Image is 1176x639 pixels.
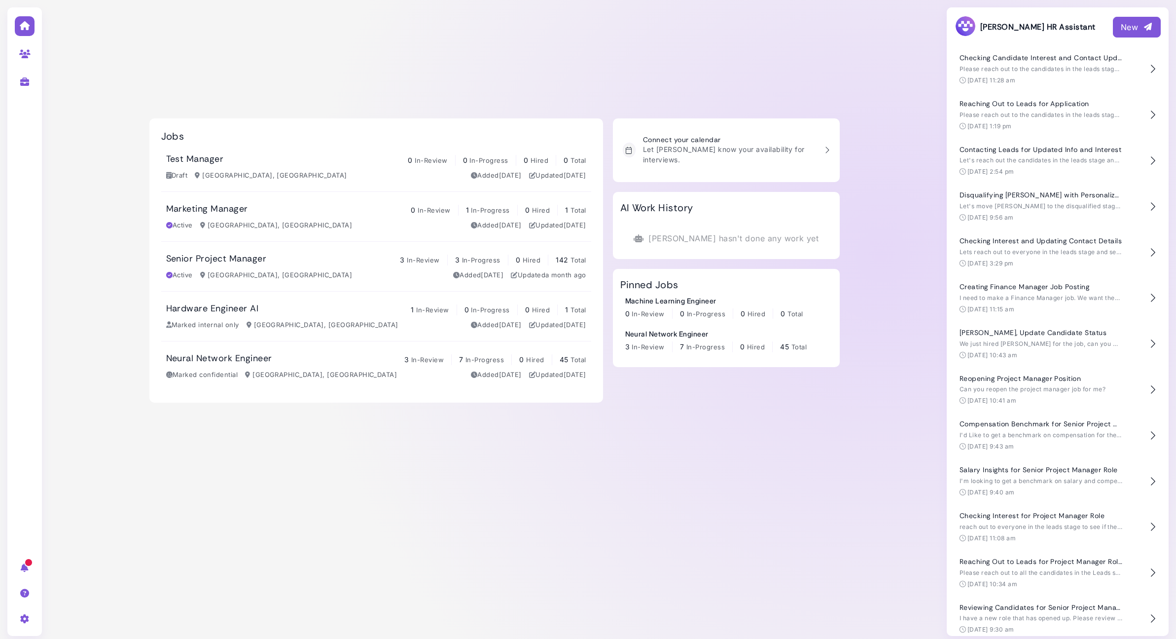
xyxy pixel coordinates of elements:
[523,256,540,264] span: Hired
[462,256,500,264] span: In-Progress
[531,156,548,164] span: Hired
[570,306,586,314] span: Total
[960,603,1122,612] h4: Reviewing Candidates for Senior Project Manager Role
[570,356,586,364] span: Total
[625,296,803,319] a: Machine Learning Engineer 0 In-Review 0 In-Progress 0 Hired 0 Total
[245,370,397,380] div: [GEOGRAPHIC_DATA], [GEOGRAPHIC_DATA]
[415,156,447,164] span: In-Review
[618,131,835,170] a: Connect your calendar Let [PERSON_NAME] know your availability for interviews.
[166,254,267,264] h3: Senior Project Manager
[481,271,503,279] time: Jan 27, 2025
[247,320,398,330] div: [GEOGRAPHIC_DATA], [GEOGRAPHIC_DATA]
[166,270,193,280] div: Active
[560,355,569,364] span: 45
[529,320,586,330] div: Updated
[955,504,1161,550] button: Checking Interest for Project Manager Role reach out to everyone in the leads stage to see if the...
[740,342,745,351] span: 0
[499,171,522,179] time: Aug 20, 2025
[967,76,1015,84] time: [DATE] 11:28 am
[455,256,460,264] span: 3
[416,306,449,314] span: In-Review
[166,171,188,181] div: Draft
[967,168,1014,175] time: [DATE] 2:54 pm
[955,184,1161,229] button: Disqualifying [PERSON_NAME] with Personalized Feedback Let's move [PERSON_NAME] to the disqualifi...
[787,310,803,318] span: Total
[166,154,224,165] h3: Test Manager
[967,443,1014,450] time: [DATE] 9:43 am
[741,309,745,318] span: 0
[465,356,504,364] span: In-Progress
[161,130,184,142] h2: Jobs
[161,292,591,341] a: Hardware Engineer AI 1 In-Review 0 In-Progress 0 Hired 1 Total Marked internal only [GEOGRAPHIC_D...
[511,270,586,280] div: Updated
[570,256,586,264] span: Total
[960,385,1105,393] span: Can you reopen the project manager job for me?
[748,310,765,318] span: Hired
[625,329,807,352] a: Neural Network Engineer 3 In-Review 7 In-Progress 0 Hired 45 Total
[471,320,522,330] div: Added
[960,283,1122,291] h4: Creating Finance Manager Job Posting
[411,206,415,214] span: 0
[471,221,522,230] div: Added
[955,550,1161,596] button: Reaching Out to Leads for Project Manager Role Please reach out to all the candidates in the Lead...
[565,305,568,314] span: 1
[967,580,1017,588] time: [DATE] 10:34 am
[463,156,467,164] span: 0
[967,626,1014,633] time: [DATE] 9:30 am
[632,310,664,318] span: In-Review
[166,353,272,364] h3: Neural Network Engineer
[161,341,591,391] a: Neural Network Engineer 3 In-Review 7 In-Progress 0 Hired 45 Total Marked confidential [GEOGRAPHI...
[453,270,504,280] div: Added
[519,355,524,364] span: 0
[499,321,522,329] time: Jan 07, 2025
[195,171,347,181] div: [GEOGRAPHIC_DATA], [GEOGRAPHIC_DATA]
[400,256,404,264] span: 3
[545,271,586,279] time: Aug 14, 2025
[960,100,1122,108] h4: Reaching Out to Leads for Application
[564,171,586,179] time: Aug 20, 2025
[960,375,1122,383] h4: Reopening Project Manager Position
[620,227,832,249] div: [PERSON_NAME] hasn't done any work yet
[955,15,1095,38] h3: [PERSON_NAME] HR Assistant
[960,512,1122,520] h4: Checking Interest for Project Manager Role
[161,242,591,291] a: Senior Project Manager 3 In-Review 3 In-Progress 0 Hired 142 Total Active [GEOGRAPHIC_DATA], [GEO...
[161,192,591,241] a: Marketing Manager 0 In-Review 1 In-Progress 0 Hired 1 Total Active [GEOGRAPHIC_DATA], [GEOGRAPHIC...
[466,206,469,214] span: 1
[1121,21,1153,33] div: New
[471,370,522,380] div: Added
[529,171,586,181] div: Updated
[411,305,414,314] span: 1
[516,256,520,264] span: 0
[166,204,248,215] h3: Marketing Manager
[955,46,1161,92] button: Checking Candidate Interest and Contact Updates Please reach out to the candidates in the leads s...
[499,221,522,229] time: May 21, 2025
[570,156,586,164] span: Total
[967,534,1016,542] time: [DATE] 11:08 am
[955,458,1161,504] button: Salary Insights for Senior Project Manager Role I'm looking to get a benchmark on salary and comp...
[564,221,586,229] time: Jun 09, 2025
[471,306,509,314] span: In-Progress
[955,138,1161,184] button: Contacting Leads for Updated Info and Interest Let's reach out the candidates in the leads stage ...
[418,206,450,214] span: In-Review
[967,397,1016,404] time: [DATE] 10:41 am
[625,329,807,339] div: Neural Network Engineer
[524,156,528,164] span: 0
[625,309,630,318] span: 0
[955,229,1161,275] button: Checking Interest and Updating Contact Details Lets reach out to everyone in the leads stage and ...
[532,306,550,314] span: Hired
[955,92,1161,138] button: Reaching Out to Leads for Application Please reach out to the candidates in the leads stage and s...
[556,256,568,264] span: 142
[471,171,522,181] div: Added
[408,156,412,164] span: 0
[955,275,1161,321] button: Creating Finance Manager Job Posting I need to make a Finance Manager job. We want them to either...
[747,343,765,351] span: Hired
[780,342,789,351] span: 45
[632,343,664,351] span: In-Review
[166,320,239,330] div: Marked internal only
[525,305,530,314] span: 0
[200,270,352,280] div: [GEOGRAPHIC_DATA], [GEOGRAPHIC_DATA]
[960,237,1122,245] h4: Checking Interest and Updating Contact Details
[791,343,807,351] span: Total
[960,146,1122,154] h4: Contacting Leads for Updated Info and Interest
[525,206,530,214] span: 0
